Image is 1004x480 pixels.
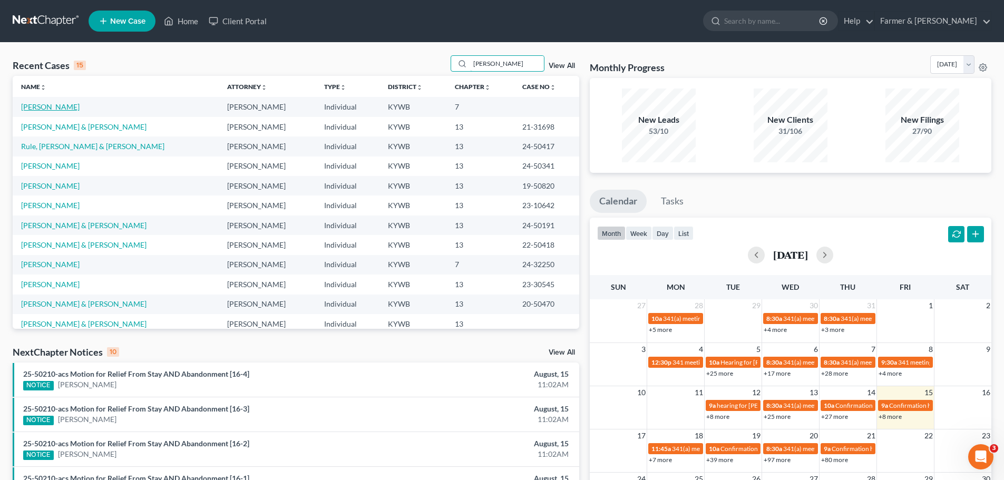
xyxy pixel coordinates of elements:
td: KYWB [379,215,446,235]
a: [PERSON_NAME] [21,260,80,269]
span: Thu [840,282,855,291]
a: Case Nounfold_more [522,83,556,91]
td: [PERSON_NAME] [219,156,316,176]
td: Individual [316,97,379,116]
td: [PERSON_NAME] [219,314,316,334]
span: 10a [651,315,662,322]
span: 29 [751,299,762,312]
div: 11:02AM [394,379,569,390]
td: Individual [316,176,379,195]
a: [PERSON_NAME] & [PERSON_NAME] [21,299,147,308]
span: 2 [985,299,991,312]
td: Individual [316,275,379,294]
input: Search by name... [470,56,544,71]
span: 4 [698,343,704,356]
a: Rule, [PERSON_NAME] & [PERSON_NAME] [21,142,164,151]
span: 8:30a [824,358,840,366]
span: 21 [866,429,876,442]
td: Individual [316,295,379,314]
span: 341 meeting for [PERSON_NAME] [898,358,992,366]
td: Individual [316,156,379,176]
a: 25-50210-acs Motion for Relief From Stay AND Abandonment [16-4] [23,369,249,378]
span: 3 [640,343,647,356]
a: Client Portal [203,12,272,31]
td: [PERSON_NAME] [219,136,316,156]
span: 16 [981,386,991,399]
input: Search by name... [724,11,821,31]
a: [PERSON_NAME] & [PERSON_NAME] [21,221,147,230]
div: August, 15 [394,438,569,449]
td: 24-32250 [514,255,579,275]
td: [PERSON_NAME] [219,195,316,215]
div: 11:02AM [394,449,569,459]
span: 31 [866,299,876,312]
a: +80 more [821,456,848,464]
i: unfold_more [416,84,423,91]
span: 11 [694,386,704,399]
iframe: Intercom live chat [968,444,993,469]
a: Typeunfold_more [324,83,346,91]
span: Confirmation hearing for [PERSON_NAME] [832,445,951,453]
span: 23 [981,429,991,442]
a: +7 more [649,456,672,464]
span: Hearing for [PERSON_NAME] [720,358,803,366]
td: Individual [316,235,379,254]
td: KYWB [379,275,446,294]
span: Tue [726,282,740,291]
span: 11:45a [651,445,671,453]
a: Home [159,12,203,31]
a: +8 more [706,413,729,420]
a: [PERSON_NAME] [58,449,116,459]
a: +25 more [764,413,791,420]
td: 13 [446,295,514,314]
a: Districtunfold_more [388,83,423,91]
div: 15 [74,61,86,70]
a: View All [549,62,575,70]
div: 31/106 [754,126,827,136]
td: 13 [446,136,514,156]
span: 341(a) meeting for [PERSON_NAME] [783,315,885,322]
span: 8:30a [766,358,782,366]
span: Sun [611,282,626,291]
a: Farmer & [PERSON_NAME] [875,12,991,31]
div: New Filings [885,114,959,126]
a: [PERSON_NAME] [21,280,80,289]
span: 6 [813,343,819,356]
td: 7 [446,255,514,275]
a: [PERSON_NAME] & [PERSON_NAME] [21,319,147,328]
a: +3 more [821,326,844,334]
a: [PERSON_NAME] [21,102,80,111]
td: KYWB [379,195,446,215]
span: 341(a) meeting for [PERSON_NAME] & [PERSON_NAME] [783,401,941,409]
div: New Clients [754,114,827,126]
span: 27 [636,299,647,312]
td: 20-50470 [514,295,579,314]
a: 25-50210-acs Motion for Relief From Stay AND Abandonment [16-2] [23,439,249,448]
span: Mon [667,282,685,291]
td: 13 [446,195,514,215]
span: 20 [808,429,819,442]
span: 341(a) meeting for [PERSON_NAME] [672,445,774,453]
td: 21-31698 [514,117,579,136]
span: 14 [866,386,876,399]
span: 9a [824,445,831,453]
span: New Case [110,17,145,25]
a: 25-50210-acs Motion for Relief From Stay AND Abandonment [16-3] [23,404,249,413]
span: 341 meeting for [PERSON_NAME]-[GEOGRAPHIC_DATA] [672,358,833,366]
div: NOTICE [23,450,54,460]
i: unfold_more [40,84,46,91]
td: 22-50418 [514,235,579,254]
span: 7 [870,343,876,356]
span: 30 [808,299,819,312]
span: 22 [923,429,934,442]
a: Help [839,12,874,31]
div: 11:02AM [394,414,569,425]
a: +17 more [764,369,791,377]
td: [PERSON_NAME] [219,215,316,235]
td: KYWB [379,156,446,176]
td: Individual [316,255,379,275]
a: [PERSON_NAME] [58,414,116,425]
a: [PERSON_NAME] [21,201,80,210]
div: NOTICE [23,381,54,390]
td: [PERSON_NAME] [219,176,316,195]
